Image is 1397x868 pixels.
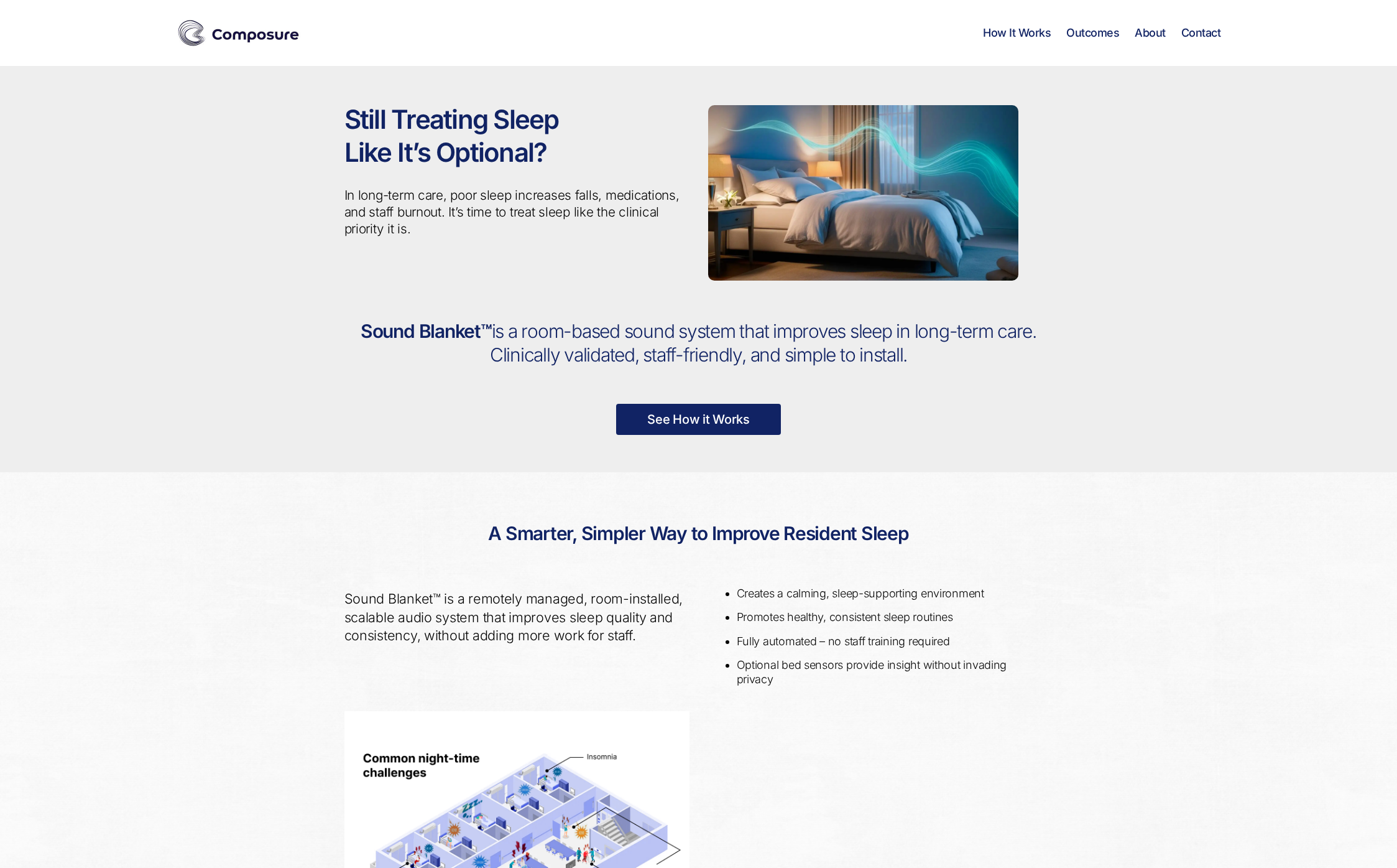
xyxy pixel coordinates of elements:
p: Sound Blanket™ is a remotely managed, room-installed, scalable audio system that improves sleep q... [344,590,689,644]
a: About [1135,26,1166,40]
nav: Horizontal [983,26,1220,40]
li: Fully automated – no staff training required [737,635,1043,649]
h1: Still Treating Sleep Like It’s Optional? [344,103,689,169]
a: How It Works [983,26,1051,40]
p: In long-term care, poor sleep increases falls, medications, and staff burnout. It’s time to treat... [344,187,689,238]
a: Outcomes [1066,26,1119,40]
a: See How it Works [616,404,781,435]
a: Contact [1181,26,1221,40]
li: Promotes healthy, consistent sleep routines [737,610,1043,625]
img: Composure [177,17,301,49]
li: Optional bed sensors provide insight without invading privacy [737,658,1043,686]
span: is a room-based sound system that improves sleep in long-term care. Clinically validated, staff-f... [490,320,1036,366]
h2: Sound Blanket™ [344,320,1053,366]
li: Creates a calming, sleep-supporting environment [737,587,1043,601]
h2: A Smarter, Simpler Way to Improve Resident Sleep [344,510,1053,558]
